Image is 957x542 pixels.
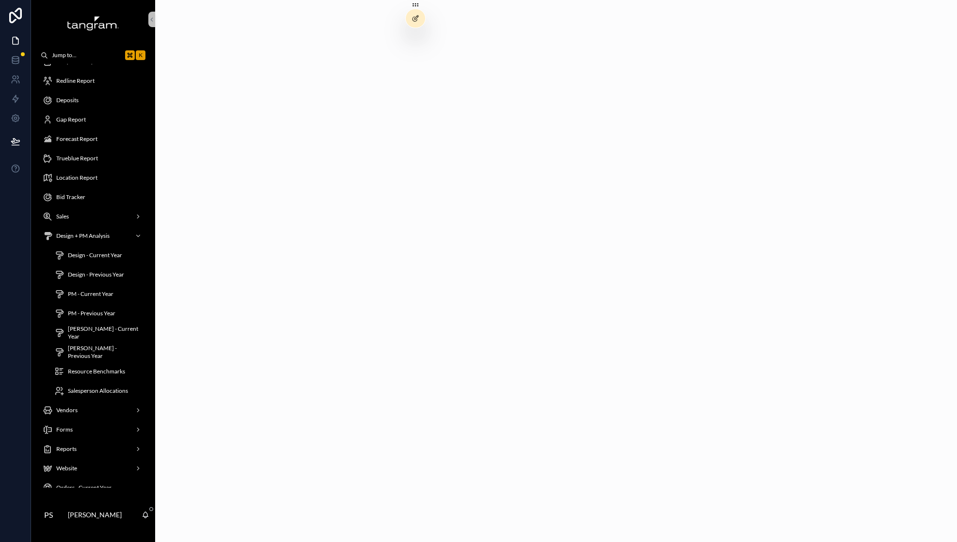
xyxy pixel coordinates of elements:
a: Resource Benchmarks [48,363,149,380]
span: Forecast Report [56,135,97,143]
span: Orders - Current Year [56,484,112,492]
span: Resource Benchmarks [68,368,125,375]
span: Design - Current Year [68,251,122,259]
span: Jump to... [52,51,121,59]
span: [PERSON_NAME] - Previous Year [68,344,140,360]
a: Orders - Current Year [37,479,149,496]
span: Location Report [56,174,97,182]
a: Bid Tracker [37,188,149,206]
button: Jump to...K [37,46,149,64]
span: Vendors [56,406,78,414]
a: Salesperson Allocations [48,382,149,400]
a: PM - Previous Year [48,305,149,322]
span: PM - Previous Year [68,310,115,317]
span: [PERSON_NAME] - Current Year [68,325,140,341]
a: Redline Report [37,72,149,90]
a: Forms [37,421,149,438]
a: [PERSON_NAME] - Previous Year [48,343,149,361]
span: Trueblue Report [56,155,98,162]
span: Deposits [56,96,79,104]
span: Sales [56,213,69,220]
a: Trueblue Report [37,150,149,167]
span: Forms [56,426,73,434]
a: [PERSON_NAME] - Current Year [48,324,149,341]
span: Gap Report [56,116,86,124]
a: Website [37,460,149,477]
span: Design - Previous Year [68,271,124,279]
a: Design - Previous Year [48,266,149,283]
span: K [137,51,144,59]
a: PM - Current Year [48,285,149,303]
span: PS [44,509,53,521]
a: Reports [37,440,149,458]
span: Reports [56,445,77,453]
a: Gap Report [37,111,149,128]
img: App logo [67,15,119,31]
a: Vendors [37,402,149,419]
a: Forecast Report [37,130,149,148]
p: [PERSON_NAME] [68,510,122,520]
a: Sales [37,208,149,225]
a: Design + PM Analysis [37,227,149,245]
span: Design + PM Analysis [56,232,110,240]
span: Website [56,465,77,472]
span: Redline Report [56,77,95,85]
span: Bid Tracker [56,193,85,201]
a: Deposits [37,92,149,109]
span: Salesperson Allocations [68,387,128,395]
span: PM - Current Year [68,290,113,298]
a: Design - Current Year [48,247,149,264]
div: scrollable content [31,64,155,488]
a: Location Report [37,169,149,186]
